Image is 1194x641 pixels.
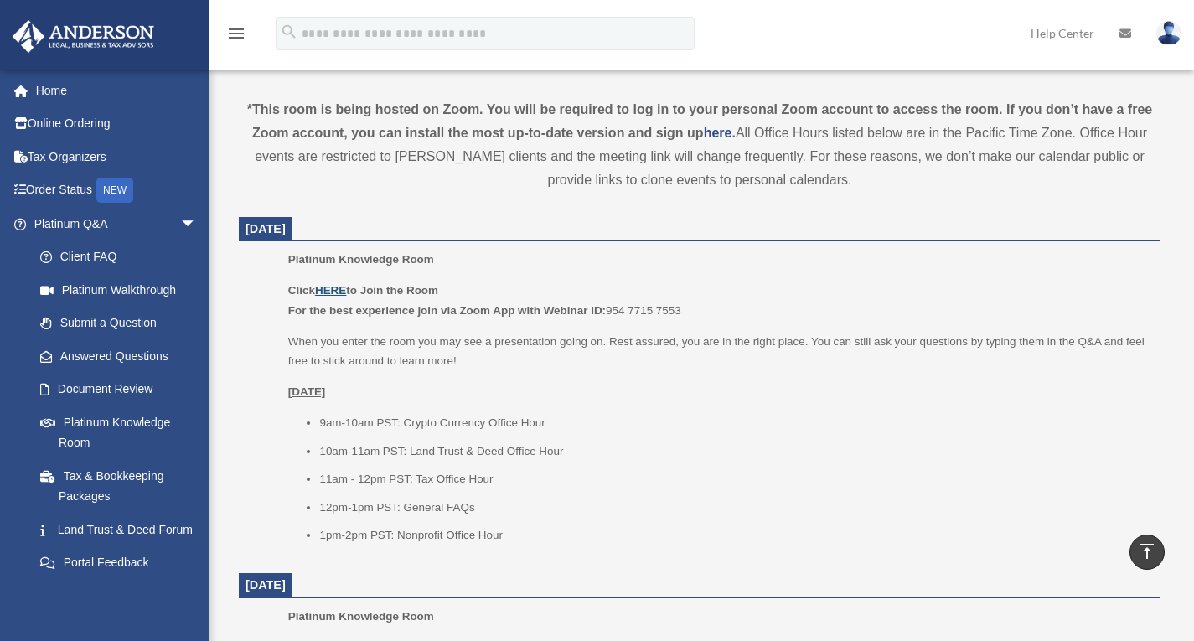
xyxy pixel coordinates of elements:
[12,173,222,208] a: Order StatusNEW
[180,207,214,241] span: arrow_drop_down
[319,498,1149,518] li: 12pm-1pm PST: General FAQs
[226,23,246,44] i: menu
[12,207,222,240] a: Platinum Q&Aarrow_drop_down
[23,373,222,406] a: Document Review
[1137,541,1157,561] i: vertical_align_top
[23,240,222,274] a: Client FAQ
[239,98,1160,192] div: All Office Hours listed below are in the Pacific Time Zone. Office Hour events are restricted to ...
[23,307,222,340] a: Submit a Question
[1156,21,1181,45] img: User Pic
[180,579,214,613] span: arrow_drop_down
[315,284,346,297] a: HERE
[288,304,606,317] b: For the best experience join via Zoom App with Webinar ID:
[226,29,246,44] a: menu
[731,126,735,140] strong: .
[23,459,222,513] a: Tax & Bookkeeping Packages
[246,222,286,235] span: [DATE]
[23,546,222,580] a: Portal Feedback
[280,23,298,41] i: search
[23,513,222,546] a: Land Trust & Deed Forum
[1129,535,1165,570] a: vertical_align_top
[319,525,1149,545] li: 1pm-2pm PST: Nonprofit Office Hour
[8,20,159,53] img: Anderson Advisors Platinum Portal
[247,102,1152,140] strong: *This room is being hosted on Zoom. You will be required to log in to your personal Zoom account ...
[319,413,1149,433] li: 9am-10am PST: Crypto Currency Office Hour
[704,126,732,140] a: here
[288,281,1149,320] p: 954 7715 7553
[12,107,222,141] a: Online Ordering
[12,579,222,613] a: Digital Productsarrow_drop_down
[246,578,286,592] span: [DATE]
[96,178,133,203] div: NEW
[319,442,1149,462] li: 10am-11am PST: Land Trust & Deed Office Hour
[288,385,326,398] u: [DATE]
[288,610,434,623] span: Platinum Knowledge Room
[319,469,1149,489] li: 11am - 12pm PST: Tax Office Hour
[23,406,214,459] a: Platinum Knowledge Room
[288,253,434,266] span: Platinum Knowledge Room
[12,140,222,173] a: Tax Organizers
[23,273,222,307] a: Platinum Walkthrough
[288,332,1149,371] p: When you enter the room you may see a presentation going on. Rest assured, you are in the right p...
[288,284,438,297] b: Click to Join the Room
[12,74,222,107] a: Home
[23,339,222,373] a: Answered Questions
